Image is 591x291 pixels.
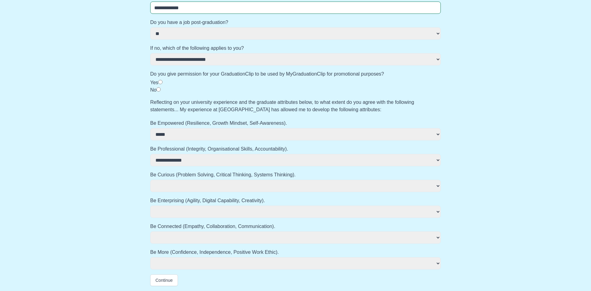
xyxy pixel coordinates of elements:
label: Be Curious (Problem Solving, Critical Thinking, Systems Thinking). [150,171,441,179]
label: Do you have a job post-graduation? [150,19,441,26]
label: Be Enterprising (Agility, Digital Capability, Creativity). [150,197,441,204]
label: No [150,87,156,92]
label: Be Connected (Empathy, Collaboration, Communication). [150,223,441,230]
label: Be Empowered (Resilience, Growth Mindset, Self-Awareness). [150,120,441,127]
label: Do you give permission for your GraduationClip to be used by MyGraduationClip for promotional pur... [150,70,441,78]
label: Be Professional (Integrity, Organisational Skills, Accountability). [150,145,441,153]
label: Reflecting on your university experience and the graduate attributes below, to what extent do you... [150,99,441,113]
label: Yes [150,80,158,85]
button: Continue [150,274,178,286]
label: Be More (Confidence, Independence, Positive Work Ethic). [150,249,441,256]
label: If no, which of the following applies to you? [150,45,441,52]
